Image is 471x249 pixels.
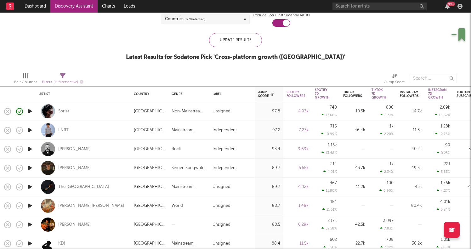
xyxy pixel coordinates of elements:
[213,221,230,229] div: Unsigned
[258,202,280,210] div: 88.7
[440,105,450,110] div: 2.09k
[258,240,280,247] div: 88.4
[134,127,165,134] div: [GEOGRAPHIC_DATA]
[184,15,205,23] span: ( 1 / 78 selected)
[445,143,450,147] div: 99
[322,189,337,193] div: 11.80 %
[58,109,70,114] a: Sorisa
[343,90,362,98] div: Tiktok Followers
[58,241,65,246] a: KD!
[213,92,249,96] div: Label
[172,92,203,96] div: Genre
[330,162,337,166] div: 214
[287,183,309,191] div: 4.42k
[54,81,78,84] span: ( 11 filters active)
[287,108,309,115] div: 4.93k
[258,108,280,115] div: 97.8
[437,170,450,174] div: 3.83 %
[134,108,165,115] div: [GEOGRAPHIC_DATA]
[213,145,237,153] div: Independent
[287,164,309,172] div: 5.55k
[380,170,394,174] div: 2.34 %
[343,221,365,229] div: 42.5k
[213,240,230,247] div: Unsigned
[258,90,274,98] div: Jump Score
[400,108,422,115] div: 14.7k
[287,145,309,153] div: 9.69k
[172,108,206,115] div: Non-Mainstream Electronic
[58,203,124,209] div: [PERSON_NAME] [PERSON_NAME]
[343,164,365,172] div: 43.7k
[383,219,394,223] div: 3.09k
[315,88,330,99] div: Spotify 7D Growth
[389,124,394,128] div: 1k
[327,219,337,223] div: 2.17k
[440,200,450,204] div: 4.01k
[323,170,337,174] div: 4.01 %
[58,165,91,171] a: [PERSON_NAME]
[134,240,165,247] div: [GEOGRAPHIC_DATA]
[213,164,237,172] div: Independent
[321,113,337,117] div: 17.66 %
[58,184,109,190] a: The [GEOGRAPHIC_DATA]
[400,202,422,210] div: 80.4k
[400,164,422,172] div: 19.5k
[287,90,305,98] div: Spotify Followers
[437,151,450,155] div: 0.25 %
[258,145,280,153] div: 93.4
[134,183,165,191] div: [GEOGRAPHIC_DATA]
[440,124,450,128] div: 1.28k
[380,132,394,136] div: 2.20 %
[435,113,450,117] div: 16.62 %
[445,4,450,9] button: 99+
[42,78,83,86] div: Filters
[440,181,450,185] div: 1.76k
[435,132,450,136] div: 12.76 %
[321,151,337,155] div: 13.48 %
[213,108,230,115] div: Unsigned
[39,92,124,96] div: Artist
[172,164,206,172] div: Singer-Songwriter
[134,164,165,172] div: [GEOGRAPHIC_DATA]
[258,164,280,172] div: 89.7
[321,132,337,136] div: 10.99 %
[134,92,162,96] div: Country
[428,88,447,99] div: Instagram 7D Growth
[410,74,457,83] input: Search...
[343,108,365,115] div: 10.5k
[58,222,91,228] a: [PERSON_NAME]
[389,162,394,166] div: 1k
[172,202,183,210] div: World
[330,181,337,185] div: 467
[258,127,280,134] div: 97.2
[213,127,237,134] div: Independent
[14,71,37,89] div: Edit Columns
[332,3,427,10] input: Search for artists
[213,202,230,210] div: Unsigned
[287,240,309,247] div: 11.5k
[330,105,337,110] div: 740
[343,183,365,191] div: 11.2k
[287,127,309,134] div: 7.23k
[322,207,337,212] div: 11.61 %
[258,221,280,229] div: 88.5
[343,127,365,134] div: 46.4k
[172,127,206,134] div: Mainstream Electronic
[58,127,69,133] div: LNRT
[343,240,365,247] div: 22.7k
[441,238,450,242] div: 1.01k
[386,105,394,110] div: 806
[134,221,165,229] div: [GEOGRAPHIC_DATA]
[400,127,422,134] div: 11.3k
[321,226,337,230] div: 52.58 %
[380,226,394,230] div: 7.83 %
[58,146,91,152] a: [PERSON_NAME]
[386,238,394,242] div: 709
[258,183,280,191] div: 89.7
[384,78,405,86] div: Jump Score
[384,71,405,89] div: Jump Score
